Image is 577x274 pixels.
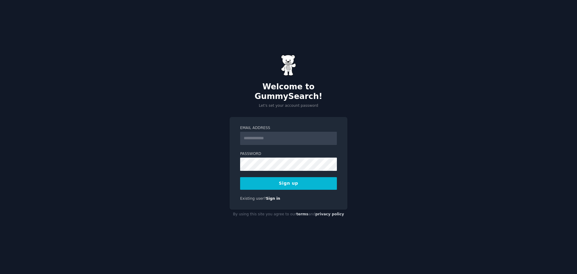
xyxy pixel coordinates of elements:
[315,212,344,216] a: privacy policy
[296,212,308,216] a: terms
[240,151,337,157] label: Password
[240,125,337,131] label: Email Address
[281,55,296,76] img: Gummy Bear
[230,103,347,109] p: Let's set your account password
[240,196,266,201] span: Existing user?
[230,210,347,219] div: By using this site you agree to our and
[240,177,337,190] button: Sign up
[266,196,280,201] a: Sign in
[230,82,347,101] h2: Welcome to GummySearch!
